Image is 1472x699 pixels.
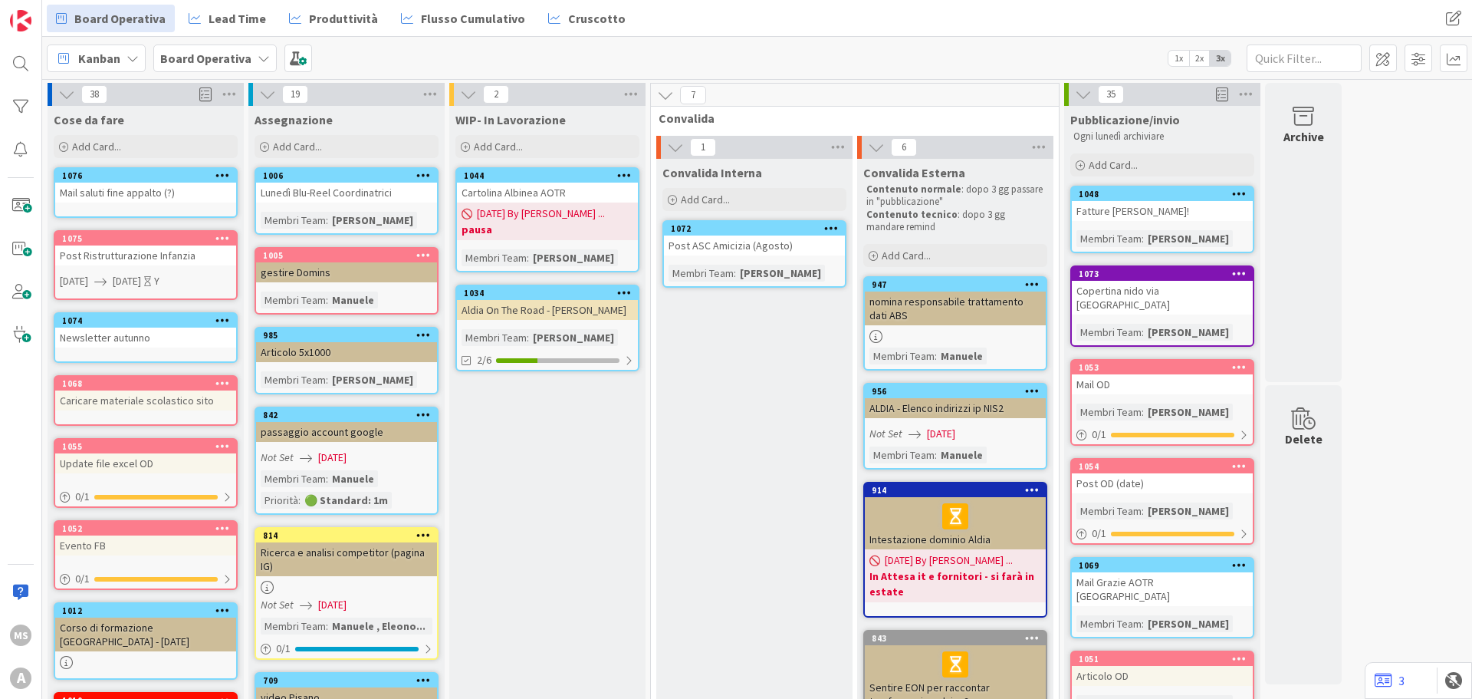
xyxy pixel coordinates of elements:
div: Membri Team [1076,615,1142,632]
span: 38 [81,85,107,104]
div: Post Ristrutturazione Infanzia [55,246,236,265]
div: Fatture [PERSON_NAME]! [1072,201,1253,221]
a: 947nomina responsabile trattamento dati ABSMembri Team:Manuele [863,276,1047,371]
div: 1051 [1072,652,1253,666]
a: 1053Mail ODMembri Team:[PERSON_NAME]0/1 [1070,359,1254,446]
a: 1048Fatture [PERSON_NAME]!Membri Team:[PERSON_NAME] [1070,186,1254,253]
a: 3 [1375,671,1405,690]
div: 985 [263,330,437,341]
a: Flusso Cumulativo [392,5,534,32]
div: 1012 [55,604,236,618]
span: : [1142,615,1144,632]
span: 3x [1210,51,1230,66]
span: Convalida Interna [662,165,762,180]
span: Add Card... [882,249,931,262]
div: [PERSON_NAME] [736,265,825,282]
span: Add Card... [474,140,523,153]
div: 947 [865,278,1046,292]
span: : [326,618,328,635]
div: [PERSON_NAME] [1144,324,1233,341]
div: 1055Update file excel OD [55,440,236,473]
div: 1073 [1072,267,1253,281]
span: Assegnazione [255,112,333,127]
div: 1051 [1079,654,1253,664]
div: 1068 [55,377,236,391]
div: 985 [256,328,437,342]
div: 709 [256,674,437,687]
div: 947 [872,279,1046,290]
div: Membri Team [261,292,326,308]
div: 0/1 [256,639,437,658]
div: Membri Team [869,348,935,364]
span: Add Card... [1089,158,1138,172]
div: Lunedì Blu-Reel Coordinatrici [256,183,437,203]
p: Ogni lunedì archiviare [1073,130,1251,143]
div: 1053Mail OD [1072,361,1253,394]
div: [PERSON_NAME] [1144,230,1233,247]
div: 1075 [62,233,236,244]
div: [PERSON_NAME] [328,212,417,229]
a: 1012Corso di formazione [GEOGRAPHIC_DATA] - [DATE] [54,602,238,680]
span: : [1142,404,1144,420]
span: 2 [483,85,509,104]
div: Update file excel OD [55,453,236,473]
span: [DATE] [318,450,347,466]
a: 1055Update file excel OD0/1 [54,438,238,508]
span: [DATE] [318,597,347,613]
span: 0 / 1 [75,489,90,505]
div: 1068Caricare materiale scolastico sito [55,377,236,410]
div: Membri Team [261,212,326,229]
div: [PERSON_NAME] [529,249,618,266]
a: 1005gestire DominsMembri Team:Manuele [255,247,439,315]
div: A [10,668,31,689]
div: Membri Team [869,447,935,463]
span: Convalida Esterna [863,165,965,180]
div: 1069Mail Grazie AOTR [GEOGRAPHIC_DATA] [1072,559,1253,606]
a: 1069Mail Grazie AOTR [GEOGRAPHIC_DATA]Membri Team:[PERSON_NAME] [1070,557,1254,638]
div: [PERSON_NAME] [328,371,417,388]
div: 843 [865,631,1046,645]
span: : [1142,503,1144,519]
div: Manuele [937,447,987,463]
div: 956ALDIA - Elenco indirizzi ip NIS2 [865,384,1046,418]
div: 947nomina responsabile trattamento dati ABS [865,278,1046,325]
div: 🟢 Standard: 1m [301,492,392,509]
div: 914 [865,483,1046,497]
div: 1034Aldia On The Road - [PERSON_NAME] [457,286,638,320]
div: 1054Post OD (date) [1072,460,1253,493]
div: 1048Fatture [PERSON_NAME]! [1072,187,1253,221]
a: Produttività [280,5,387,32]
div: Priorità [261,492,298,509]
span: 0 / 1 [1092,427,1106,443]
div: Articolo OD [1072,666,1253,686]
span: : [734,265,736,282]
span: 2/6 [477,352,491,368]
div: Membri Team [261,371,326,388]
span: 35 [1098,85,1124,104]
div: 914Intestazione dominio Aldia [865,483,1046,549]
div: 1034 [464,288,638,298]
div: 956 [865,384,1046,398]
div: Newsletter autunno [55,328,236,348]
span: : [527,249,529,266]
div: 1034 [457,286,638,300]
div: 1069 [1072,559,1253,572]
span: : [1142,230,1144,247]
a: 814Ricerca e analisi competitor (pagina IG)Not Set[DATE]Membri Team:Manuele , Eleono...0/1 [255,527,439,660]
span: [DATE] By [PERSON_NAME] ... [477,206,605,222]
div: 1072 [664,222,845,236]
span: : [298,492,301,509]
p: : dopo 3 gg passare in "pubblicazione" [866,183,1044,209]
div: Post OD (date) [1072,473,1253,493]
span: Convalida [659,110,1040,126]
span: : [527,329,529,346]
div: 1005gestire Domins [256,249,437,282]
div: Mail OD [1072,374,1253,394]
span: 1 [690,138,716,157]
div: Membri Team [261,470,326,487]
div: Cartolina Albinea AOTR [457,183,638,203]
b: Board Operativa [160,51,251,66]
a: 914Intestazione dominio Aldia[DATE] By [PERSON_NAME] ...In Attesa it e fornitori - si farà in estate [863,482,1047,618]
span: Add Card... [273,140,322,153]
div: 1073Copertina nido via [GEOGRAPHIC_DATA] [1072,267,1253,315]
